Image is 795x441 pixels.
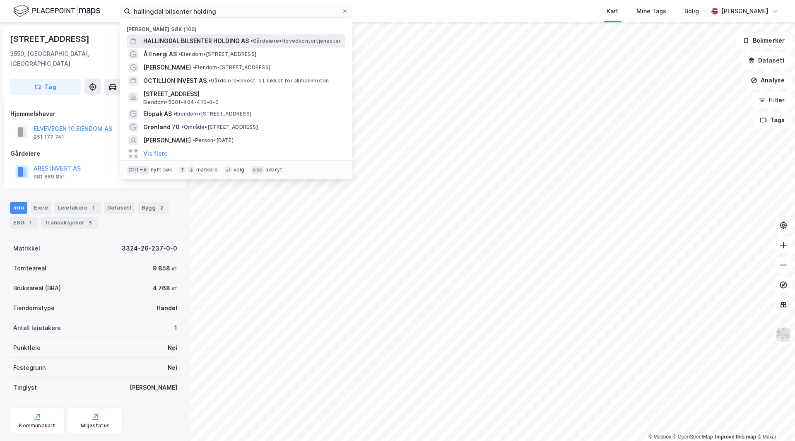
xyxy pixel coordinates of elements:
span: Eiendom • [STREET_ADDRESS] [178,51,256,58]
button: Bokmerker [736,32,792,49]
button: Vis flere [143,149,168,159]
a: OpenStreetMap [673,434,713,440]
div: [PERSON_NAME] [130,383,177,393]
span: Grønland 70 [143,122,180,132]
span: Eiendom • [STREET_ADDRESS] [173,111,251,117]
span: • [193,137,195,143]
span: • [251,38,253,44]
div: 9 858 ㎡ [153,263,177,273]
div: avbryt [265,166,282,173]
div: 1 [26,219,34,227]
div: Gårdeiere [10,149,180,159]
div: Transaksjoner [41,217,98,229]
span: • [193,64,195,70]
div: Datasett [104,202,135,214]
div: Kart [607,6,618,16]
div: 3550, [GEOGRAPHIC_DATA], [GEOGRAPHIC_DATA] [10,49,147,69]
button: Datasett [741,52,792,69]
div: [PERSON_NAME] [721,6,768,16]
div: Leietakere [55,202,101,214]
span: [STREET_ADDRESS] [143,89,342,99]
div: Festegrunn [13,363,46,373]
span: • [208,77,211,84]
input: Søk på adresse, matrikkel, gårdeiere, leietakere eller personer [130,5,342,17]
div: 5 [86,219,94,227]
button: Tags [753,112,792,128]
button: Tag [10,79,81,95]
div: nytt søk [151,166,173,173]
img: Z [776,327,791,342]
a: Improve this map [715,434,756,440]
div: markere [196,166,218,173]
span: Gårdeiere • Invest. o.l. lukket for allmennheten [208,77,329,84]
div: esc [251,166,264,174]
span: [PERSON_NAME] [143,135,191,145]
div: Bolig [684,6,699,16]
div: Miljøstatus [81,422,110,429]
div: Nei [168,343,177,353]
span: [PERSON_NAME] [143,63,191,72]
iframe: Chat Widget [754,401,795,441]
div: Kontrollprogram for chat [754,401,795,441]
div: Tinglyst [13,383,37,393]
div: [STREET_ADDRESS] [10,32,91,46]
div: 951 177 741 [34,134,64,140]
div: 2 [157,204,166,212]
div: Punktleie [13,343,41,353]
div: Bygg [138,202,169,214]
span: Eiendom • 5001-404-410-0-0 [143,99,219,106]
span: Å Energi AS [143,49,177,59]
span: HALLINGDAL BILSENTER HOLDING AS [143,36,249,46]
div: Ctrl + k [127,166,149,174]
div: Handel [157,303,177,313]
div: Info [10,202,27,214]
span: • [178,51,181,57]
span: Eiendom • [STREET_ADDRESS] [193,64,270,71]
button: Analyse [744,72,792,89]
div: Nei [168,363,177,373]
div: 981 889 851 [34,174,65,180]
div: Eiendomstype [13,303,55,313]
span: • [181,124,184,130]
div: 4 768 ㎡ [153,283,177,293]
div: ESG [10,217,38,229]
div: Tomteareal [13,263,46,273]
div: Bruksareal (BRA) [13,283,61,293]
div: Antall leietakere [13,323,61,333]
a: Mapbox [648,434,671,440]
div: Kommunekart [19,422,55,429]
span: • [173,111,176,117]
span: Område • [STREET_ADDRESS] [181,124,258,130]
div: Mine Tags [636,6,666,16]
div: [PERSON_NAME] søk (100) [120,19,352,34]
span: Gårdeiere • Hovedkontortjenester [251,38,341,44]
span: Person • [DATE] [193,137,234,144]
span: Elopak AS [143,109,172,119]
div: 1 [174,323,177,333]
div: 1 [89,204,97,212]
span: OCTILLION INVEST AS [143,76,207,86]
div: Matrikkel [13,243,40,253]
button: Filter [752,92,792,108]
div: Eiere [31,202,51,214]
img: logo.f888ab2527a4732fd821a326f86c7f29.svg [13,4,100,18]
div: velg [234,166,245,173]
div: 3324-26-237-0-0 [122,243,177,253]
div: Hjemmelshaver [10,109,180,119]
